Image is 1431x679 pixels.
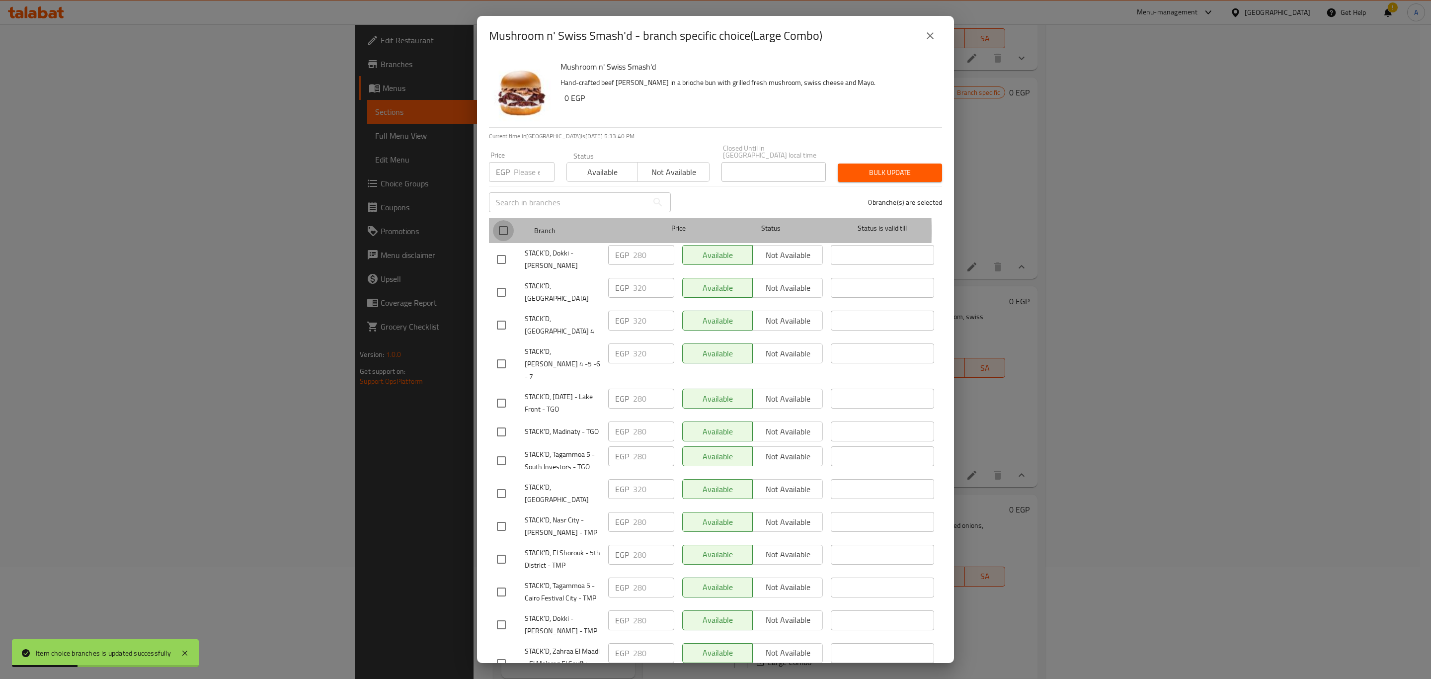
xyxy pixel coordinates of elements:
[868,197,942,207] p: 0 branche(s) are selected
[615,450,629,462] p: EGP
[525,448,600,473] span: STACK`D, Tagammoa 5 - South Investors - TGO
[615,315,629,327] p: EGP
[615,249,629,261] p: EGP
[633,479,674,499] input: Please enter price
[566,162,638,182] button: Available
[489,192,648,212] input: Search in branches
[615,582,629,594] p: EGP
[615,614,629,626] p: EGP
[918,24,942,48] button: close
[633,545,674,565] input: Please enter price
[645,222,712,235] span: Price
[615,483,629,495] p: EGP
[642,165,705,179] span: Not available
[615,647,629,659] p: EGP
[571,165,634,179] span: Available
[615,393,629,405] p: EGP
[719,222,823,235] span: Status
[534,225,637,237] span: Branch
[525,580,600,604] span: STACK'D, Tagammoa 5 - Cairo Festival City - TMP
[615,425,629,437] p: EGP
[831,222,934,235] span: Status is valid till
[489,132,942,141] p: Current time in [GEOGRAPHIC_DATA] is [DATE] 5:33:40 PM
[525,425,600,438] span: STACK'D, Madinaty - TGO
[846,167,934,179] span: Bulk update
[514,162,555,182] input: Please enter price
[633,245,674,265] input: Please enter price
[633,578,674,597] input: Please enter price
[838,164,942,182] button: Bulk update
[564,91,934,105] h6: 0 EGP
[615,516,629,528] p: EGP
[633,512,674,532] input: Please enter price
[615,549,629,561] p: EGP
[560,60,934,74] h6: Mushroom n' Swiss Smash'd
[525,547,600,572] span: STACK'D, El Shorouk - 5th District - TMP
[633,422,674,441] input: Please enter price
[633,610,674,630] input: Please enter price
[525,247,600,272] span: STACK`D, Dokki - [PERSON_NAME]
[36,648,171,659] div: Item choice branches is updated successfully
[615,282,629,294] p: EGP
[633,278,674,298] input: Please enter price
[525,514,600,539] span: STACK'D, Nasr City - [PERSON_NAME] - TMP
[496,166,510,178] p: EGP
[525,280,600,305] span: STACK'D, [GEOGRAPHIC_DATA]
[489,60,553,123] img: Mushroom n' Swiss Smash'd
[560,77,934,89] p: Hand-crafted beef [PERSON_NAME] in a brioche bun with grilled fresh mushroom, swiss cheese and Mayo.
[637,162,709,182] button: Not available
[633,389,674,409] input: Please enter price
[525,612,600,637] span: STACK'D, Dokki - [PERSON_NAME] - TMP
[615,347,629,359] p: EGP
[633,311,674,331] input: Please enter price
[525,345,600,383] span: STACK'D, [PERSON_NAME] 4 -5 -6 - 7
[525,481,600,506] span: STACK'D, [GEOGRAPHIC_DATA]
[633,446,674,466] input: Please enter price
[633,343,674,363] input: Please enter price
[525,391,600,416] span: STACK`D, [DATE] - Lake Front - TGO
[489,28,822,44] h2: Mushroom n' Swiss Smash'd - branch specific choice(Large Combo)
[633,643,674,663] input: Please enter price
[525,313,600,338] span: STACK`D, [GEOGRAPHIC_DATA] 4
